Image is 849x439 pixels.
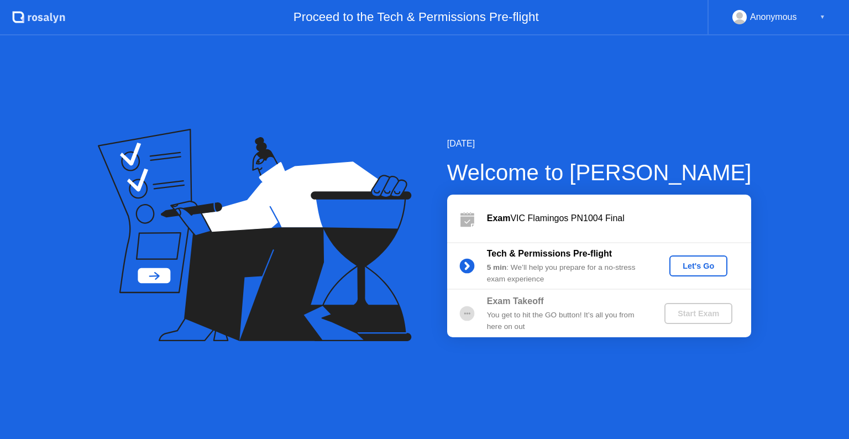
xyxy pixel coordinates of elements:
div: Anonymous [750,10,797,24]
button: Let's Go [669,255,727,276]
div: Let's Go [674,262,723,270]
b: Exam [487,213,511,223]
div: : We’ll help you prepare for a no-stress exam experience [487,262,646,285]
b: 5 min [487,263,507,271]
div: Start Exam [669,309,728,318]
div: ▼ [820,10,825,24]
button: Start Exam [664,303,732,324]
div: [DATE] [447,137,752,150]
div: You get to hit the GO button! It’s all you from here on out [487,310,646,332]
div: Welcome to [PERSON_NAME] [447,156,752,189]
b: Exam Takeoff [487,296,544,306]
b: Tech & Permissions Pre-flight [487,249,612,258]
div: VIC Flamingos PN1004 Final [487,212,751,225]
